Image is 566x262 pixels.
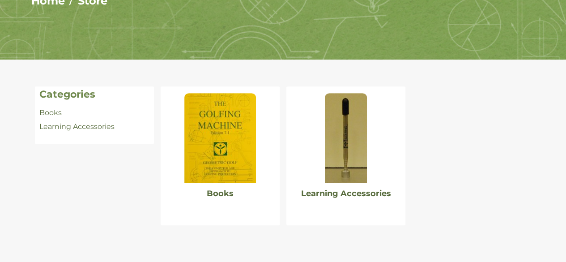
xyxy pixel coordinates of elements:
[301,189,391,198] a: Learning Accessories
[39,122,115,131] a: Learning Accessories
[39,108,62,117] a: Books
[207,189,234,198] a: Books
[39,89,149,100] h4: Categories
